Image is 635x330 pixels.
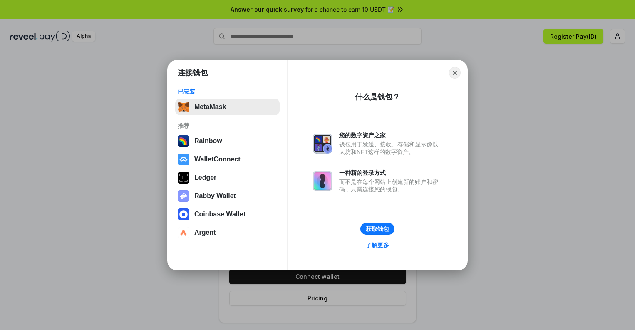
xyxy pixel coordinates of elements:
div: 而不是在每个网站上创建新的账户和密码，只需连接您的钱包。 [339,178,442,193]
h1: 连接钱包 [178,68,208,78]
div: Rabby Wallet [194,192,236,200]
button: Close [449,67,461,79]
div: Ledger [194,174,216,181]
a: 了解更多 [361,240,394,251]
div: 了解更多 [366,241,389,249]
div: 一种新的登录方式 [339,169,442,176]
div: 您的数字资产之家 [339,132,442,139]
img: svg+xml,%3Csvg%20width%3D%2228%22%20height%3D%2228%22%20viewBox%3D%220%200%2028%2028%22%20fill%3D... [178,154,189,165]
button: 获取钱包 [360,223,394,235]
img: svg+xml,%3Csvg%20width%3D%22120%22%20height%3D%22120%22%20viewBox%3D%220%200%20120%20120%22%20fil... [178,135,189,147]
img: svg+xml,%3Csvg%20xmlns%3D%22http%3A%2F%2Fwww.w3.org%2F2000%2Fsvg%22%20fill%3D%22none%22%20viewBox... [313,134,332,154]
img: svg+xml,%3Csvg%20width%3D%2228%22%20height%3D%2228%22%20viewBox%3D%220%200%2028%2028%22%20fill%3D... [178,227,189,238]
button: Argent [175,224,280,241]
div: MetaMask [194,103,226,111]
button: Coinbase Wallet [175,206,280,223]
div: 获取钱包 [366,225,389,233]
img: svg+xml,%3Csvg%20fill%3D%22none%22%20height%3D%2233%22%20viewBox%3D%220%200%2035%2033%22%20width%... [178,101,189,113]
button: Ledger [175,169,280,186]
div: WalletConnect [194,156,241,163]
div: 已安装 [178,88,277,95]
div: Rainbow [194,137,222,145]
button: Rainbow [175,133,280,149]
img: svg+xml,%3Csvg%20xmlns%3D%22http%3A%2F%2Fwww.w3.org%2F2000%2Fsvg%22%20width%3D%2228%22%20height%3... [178,172,189,184]
img: svg+xml,%3Csvg%20width%3D%2228%22%20height%3D%2228%22%20viewBox%3D%220%200%2028%2028%22%20fill%3D... [178,208,189,220]
div: 钱包用于发送、接收、存储和显示像以太坊和NFT这样的数字资产。 [339,141,442,156]
div: Argent [194,229,216,236]
button: WalletConnect [175,151,280,168]
button: MetaMask [175,99,280,115]
img: svg+xml,%3Csvg%20xmlns%3D%22http%3A%2F%2Fwww.w3.org%2F2000%2Fsvg%22%20fill%3D%22none%22%20viewBox... [178,190,189,202]
div: Coinbase Wallet [194,211,246,218]
img: svg+xml,%3Csvg%20xmlns%3D%22http%3A%2F%2Fwww.w3.org%2F2000%2Fsvg%22%20fill%3D%22none%22%20viewBox... [313,171,332,191]
div: 推荐 [178,122,277,129]
button: Rabby Wallet [175,188,280,204]
div: 什么是钱包？ [355,92,400,102]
